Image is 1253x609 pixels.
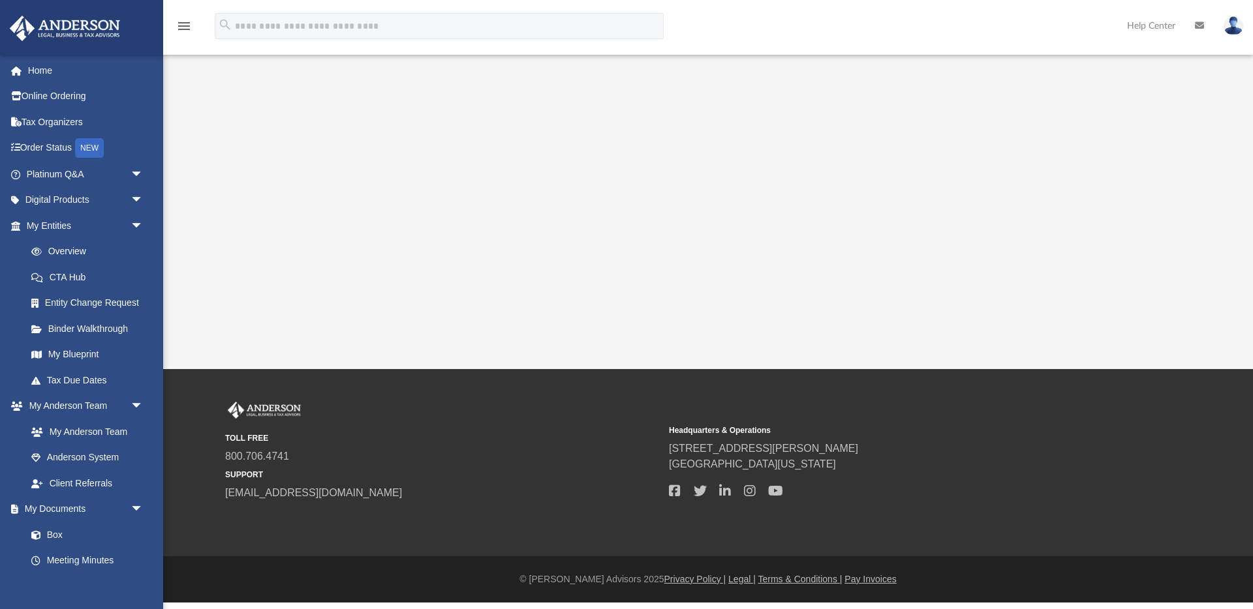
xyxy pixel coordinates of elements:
[218,18,232,32] i: search
[18,239,163,265] a: Overview
[18,548,157,574] a: Meeting Minutes
[225,469,660,481] small: SUPPORT
[225,402,303,419] img: Anderson Advisors Platinum Portal
[18,419,150,445] a: My Anderson Team
[18,367,163,393] a: Tax Due Dates
[758,574,843,584] a: Terms & Conditions |
[9,83,163,110] a: Online Ordering
[131,213,157,239] span: arrow_drop_down
[9,213,163,239] a: My Entitiesarrow_drop_down
[9,135,163,162] a: Order StatusNEW
[18,445,157,471] a: Anderson System
[18,316,163,342] a: Binder Walkthrough
[75,138,104,158] div: NEW
[9,393,157,419] a: My Anderson Teamarrow_drop_down
[9,187,163,213] a: Digital Productsarrow_drop_down
[225,451,289,462] a: 800.706.4741
[6,16,124,41] img: Anderson Advisors Platinum Portal
[9,496,157,522] a: My Documentsarrow_drop_down
[131,393,157,420] span: arrow_drop_down
[669,424,1104,436] small: Headquarters & Operations
[9,109,163,135] a: Tax Organizers
[18,522,150,548] a: Box
[728,574,756,584] a: Legal |
[131,187,157,214] span: arrow_drop_down
[844,574,896,584] a: Pay Invoices
[18,290,163,316] a: Entity Change Request
[9,161,163,187] a: Platinum Q&Aarrow_drop_down
[9,57,163,83] a: Home
[18,264,163,290] a: CTA Hub
[131,161,157,188] span: arrow_drop_down
[18,342,157,368] a: My Blueprint
[163,572,1253,586] div: © [PERSON_NAME] Advisors 2025
[176,18,192,34] i: menu
[669,458,836,469] a: [GEOGRAPHIC_DATA][US_STATE]
[18,470,157,496] a: Client Referrals
[664,574,726,584] a: Privacy Policy |
[225,487,402,498] a: [EMAIL_ADDRESS][DOMAIN_NAME]
[131,496,157,523] span: arrow_drop_down
[176,25,192,34] a: menu
[225,432,660,444] small: TOLL FREE
[1224,16,1243,35] img: User Pic
[669,443,858,454] a: [STREET_ADDRESS][PERSON_NAME]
